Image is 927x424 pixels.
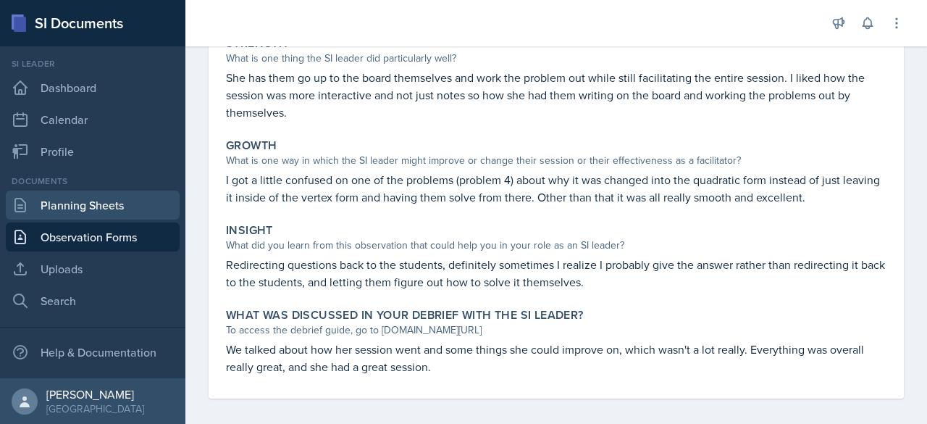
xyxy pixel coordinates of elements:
p: She has them go up to the board themselves and work the problem out while still facilitating the ... [226,69,886,121]
a: Dashboard [6,73,180,102]
div: To access the debrief guide, go to [DOMAIN_NAME][URL] [226,323,886,338]
p: I got a little confused on one of the problems (problem 4) about why it was changed into the quad... [226,171,886,206]
div: [GEOGRAPHIC_DATA] [46,402,144,416]
label: Growth [226,138,277,153]
div: What is one way in which the SI leader might improve or change their session or their effectivene... [226,153,886,168]
div: What did you learn from this observation that could help you in your role as an SI leader? [226,238,886,253]
a: Calendar [6,105,180,134]
label: Insight [226,223,273,238]
div: What is one thing the SI leader did particularly well? [226,51,886,66]
a: Uploads [6,254,180,283]
p: Redirecting questions back to the students, definitely sometimes I realize I probably give the an... [226,256,886,291]
div: Si leader [6,57,180,70]
a: Observation Forms [6,223,180,252]
div: [PERSON_NAME] [46,387,144,402]
a: Search [6,286,180,315]
div: Documents [6,175,180,188]
a: Profile [6,137,180,166]
a: Planning Sheets [6,191,180,220]
div: Help & Documentation [6,338,180,367]
p: We talked about how her session went and some things she could improve on, which wasn't a lot rea... [226,341,886,375]
label: What was discussed in your debrief with the SI Leader? [226,308,584,323]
